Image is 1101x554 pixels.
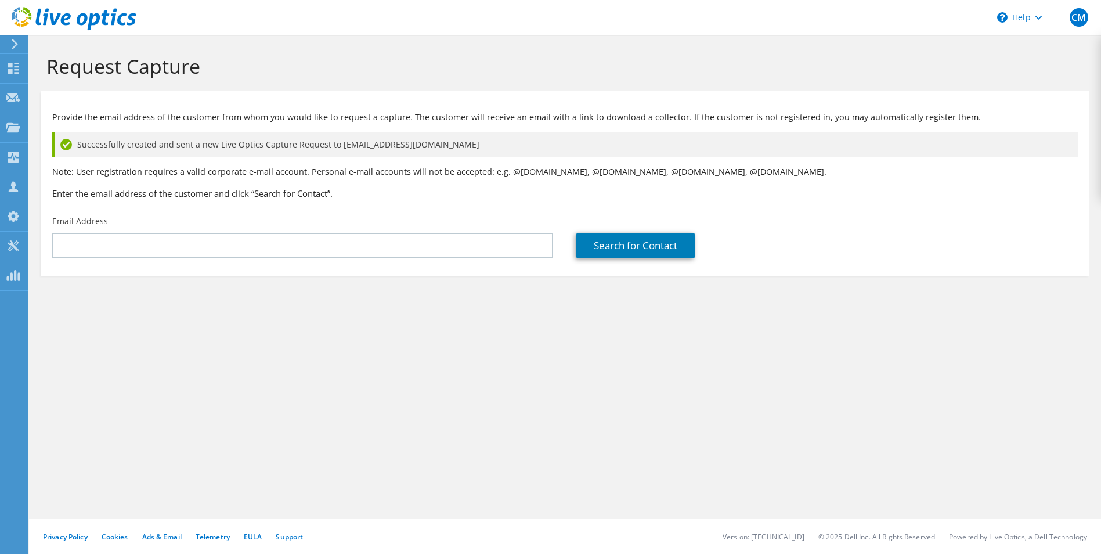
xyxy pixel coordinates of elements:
[52,187,1078,200] h3: Enter the email address of the customer and click “Search for Contact”.
[997,12,1008,23] svg: \n
[723,532,804,542] li: Version: [TECHNICAL_ID]
[949,532,1087,542] li: Powered by Live Optics, a Dell Technology
[818,532,935,542] li: © 2025 Dell Inc. All Rights Reserved
[102,532,128,542] a: Cookies
[52,166,1078,178] p: Note: User registration requires a valid corporate e-mail account. Personal e-mail accounts will ...
[46,54,1078,78] h1: Request Capture
[52,215,108,227] label: Email Address
[576,233,695,258] a: Search for Contact
[142,532,182,542] a: Ads & Email
[77,138,479,151] span: Successfully created and sent a new Live Optics Capture Request to [EMAIL_ADDRESS][DOMAIN_NAME]
[1070,8,1088,27] span: CM
[196,532,230,542] a: Telemetry
[276,532,303,542] a: Support
[244,532,262,542] a: EULA
[43,532,88,542] a: Privacy Policy
[52,111,1078,124] p: Provide the email address of the customer from whom you would like to request a capture. The cust...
